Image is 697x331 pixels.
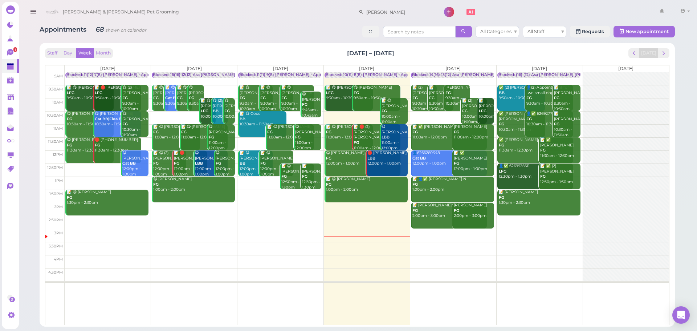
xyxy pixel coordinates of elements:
div: 📝 😋 [PERSON_NAME] 9:30am - 10:30am [260,85,293,112]
b: FG [153,130,159,134]
b: FG [412,96,418,100]
div: [PERSON_NAME] 2:00pm - 3:00pm [453,203,494,219]
b: BB [240,117,245,121]
b: FG [189,96,194,100]
div: 📝 😋 [PERSON_NAME] 9:30am - 10:30am [66,85,114,101]
span: 11am [53,126,63,131]
b: FG [554,96,559,100]
span: 12pm [53,152,63,157]
span: 9:30am [49,87,63,92]
div: 📝 😋 [PERSON_NAME] 11:00am - 12:00pm [153,124,200,140]
div: 📝 😋 (2) [PERSON_NAME] 12:00pm - 1:00pm [153,150,186,177]
span: Appointments [40,25,88,33]
b: FG [122,96,128,100]
i: 68 [92,25,147,33]
div: [PERSON_NAME] 9:30am - 10:30am [445,85,470,106]
b: FG [382,109,387,113]
span: 2pm [54,205,63,209]
b: LFG [479,109,486,113]
span: 1 [13,47,17,52]
div: 🛑 [PHONE_NUMBER] 11:30am - 12:30pm [94,137,142,153]
div: 📝 😋 [PERSON_NAME] 10:00am - 11:00am [200,98,216,130]
b: FG [174,161,179,166]
div: 📝 😋 [PERSON_NAME] 9:30am - 10:30am [165,85,180,117]
div: 🛑 [PERSON_NAME] 12:00pm - 1:00pm [367,150,407,166]
b: FG [326,182,331,187]
div: 😋 [PERSON_NAME] 1:00pm - 2:00pm [153,177,235,193]
b: FG [326,130,331,134]
b: LFG [499,169,506,174]
b: FG [153,182,159,187]
b: LBB [367,156,375,161]
span: 10:30am [47,113,63,118]
b: FG [302,174,307,179]
div: ✅ [PERSON_NAME] 11:30am - 12:30pm [498,137,573,153]
b: LFG [326,90,334,95]
div: 😋 [PERSON_NAME] 11:00am - 12:00pm [208,124,235,151]
div: 📝 😋 [PERSON_NAME] 11:00am - 12:00pm [267,124,314,140]
input: Search by notes [383,26,456,37]
button: Staff [45,48,60,58]
b: FG [354,140,359,145]
div: 📝 [PERSON_NAME] 9:30am - 10:30am [429,85,454,112]
span: [DATE] [445,66,461,71]
div: 😋 [PERSON_NAME] 11:30am - 12:30pm [66,137,114,153]
span: [DATE] [618,66,633,71]
button: next [658,48,669,58]
div: 😋 [PERSON_NAME] 11:00am - 12:00pm [381,124,408,151]
b: FG [260,161,266,166]
span: 4pm [54,257,63,262]
span: All Staff [527,29,544,34]
div: ✅ [PERSON_NAME] [PERSON_NAME] 10:30am - 11:30am [498,111,546,133]
b: FG [67,117,72,121]
span: [DATE] [100,66,115,71]
div: Blocked: (16) (12) Asa [PERSON_NAME] [PERSON_NAME] • Appointment [498,72,638,78]
div: 📝 😋 [PERSON_NAME] 9:30am - 10:30am [326,85,373,101]
span: 3pm [54,231,63,235]
div: 📝 😋 [PERSON_NAME] 9:30am - 10:30am [177,85,192,117]
div: 😋 [PERSON_NAME] 12:00pm - 1:00pm [195,150,228,177]
b: FG [499,143,504,148]
button: Week [76,48,94,58]
div: 📝 (2) [PERSON_NAME] 9:30am - 10:30am [412,85,437,112]
div: 📝 😋 [PERSON_NAME] 12:00pm - 1:00pm [260,150,293,177]
div: 📝 😋 [PERSON_NAME] 9:30am - 10:30am [281,85,314,112]
div: 😋 [PERSON_NAME] 12:00pm - 1:00pm [215,150,235,177]
div: 📝 😋 [PERSON_NAME] 9:30am - 10:30am [153,85,168,117]
div: 📝 😋 [PERSON_NAME] 9:30am - 10:30am [239,85,272,112]
span: 1:30pm [49,191,63,196]
span: 9am [54,74,63,78]
b: FG [95,143,100,148]
b: LBB [382,135,390,140]
div: 👤✅ 6269935611 12:30pm - 1:30pm [498,164,573,179]
b: FG [554,122,559,126]
div: 📝 [PERSON_NAME] 12:30pm - 1:30pm [302,164,321,190]
div: 📝 (2) [PERSON_NAME] 10:00am - 11:00am [462,98,487,125]
b: LBB [195,161,203,166]
div: 📝 ✅ [PERSON_NAME] 11:00am - 12:00pm [412,124,487,140]
b: FG [302,102,307,107]
span: 3:30pm [49,244,63,249]
div: 😋 [PERSON_NAME] 10:30am - 11:30am [122,111,148,138]
div: 📝 😋 [PERSON_NAME] 11:00am - 12:00pm [181,124,228,140]
div: 📝 [PERSON_NAME] 10:30am - 11:30am [554,111,580,138]
b: Cat BB [165,96,179,100]
span: All Categories [480,29,511,34]
div: 📝 🛑 (2) [PERSON_NAME] [PERSON_NAME] 11:00am - 12:00pm [353,124,400,151]
span: [PERSON_NAME] & [PERSON_NAME] Pet Grooming [63,2,179,22]
div: Blocked: 10(11) 8(8) [PERSON_NAME] • Appointment [326,72,427,78]
b: FG [412,208,418,213]
b: FG [122,122,128,126]
div: Blocked: 14(16) 13(12) Asa [PERSON_NAME] [PERSON_NAME] • Appointment [412,72,559,78]
b: FG [526,96,532,100]
b: FG [526,117,532,121]
b: BB [499,90,505,95]
b: Cat BB [412,156,426,161]
b: FG [153,161,159,166]
h2: [DATE] – [DATE] [347,49,394,57]
a: Requests [570,26,610,37]
div: 😋 (2) [PERSON_NAME] 9:30am - 10:30am [122,85,148,112]
div: 📝 [PERSON_NAME] 2:00pm - 3:00pm [412,203,487,219]
div: 📝 🛑 [PERSON_NAME] 9:30am - 10:30am [94,85,142,101]
div: 😋 [PERSON_NAME] 10:30am - 11:30am [66,111,114,127]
